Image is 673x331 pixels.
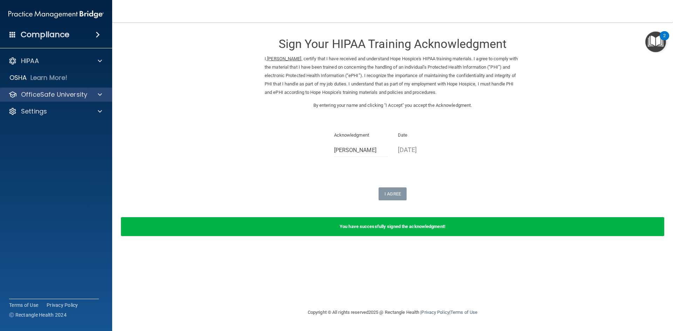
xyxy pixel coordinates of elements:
[334,144,388,157] input: Full Name
[334,131,388,139] p: Acknowledgment
[265,37,521,50] h3: Sign Your HIPAA Training Acknowledgment
[9,311,67,318] span: Ⓒ Rectangle Health 2024
[21,30,69,40] h4: Compliance
[265,55,521,97] p: I, , certify that I have received and understand Hope Hospice's HIPAA training materials. I agree...
[30,74,68,82] p: Learn More!
[9,302,38,309] a: Terms of Use
[21,107,47,116] p: Settings
[47,302,78,309] a: Privacy Policy
[398,131,451,139] p: Date
[398,144,451,156] p: [DATE]
[450,310,477,315] a: Terms of Use
[265,101,521,110] p: By entering your name and clicking "I Accept" you accept the Acknowledgment.
[8,7,104,21] img: PMB logo
[265,301,521,324] div: Copyright © All rights reserved 2025 @ Rectangle Health | |
[267,56,301,61] ins: [PERSON_NAME]
[21,90,87,99] p: OfficeSafe University
[663,36,666,45] div: 2
[340,224,446,229] b: You have successfully signed the acknowledgment!
[645,32,666,52] button: Open Resource Center, 2 new notifications
[379,187,407,200] button: I Agree
[9,74,27,82] p: OSHA
[8,57,102,65] a: HIPAA
[21,57,39,65] p: HIPAA
[8,90,102,99] a: OfficeSafe University
[421,310,449,315] a: Privacy Policy
[8,107,102,116] a: Settings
